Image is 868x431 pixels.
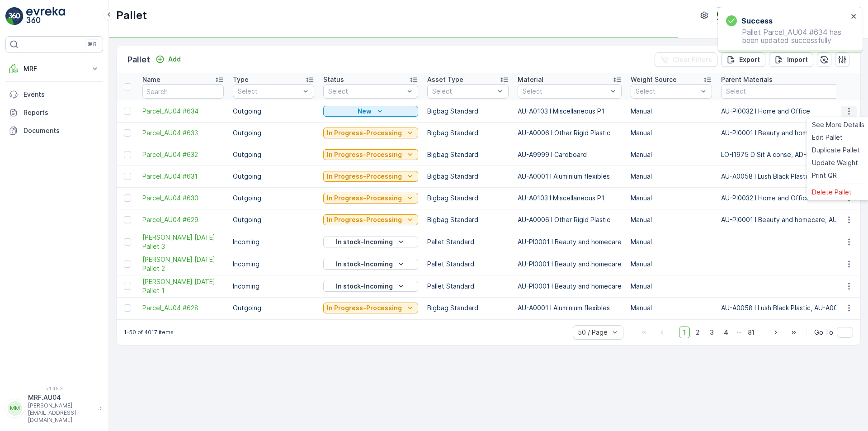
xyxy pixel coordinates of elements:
[142,277,224,295] span: [PERSON_NAME] [DATE] Pallet 1
[5,60,103,78] button: MRF
[5,122,103,140] a: Documents
[726,28,848,44] p: Pallet Parcel_AU04 #634 has been updated successfully
[513,209,626,231] td: AU-A0006 I Other Rigid Plastic
[116,8,147,23] p: Pallet
[513,144,626,166] td: AU-A9999 I Cardboard
[142,75,160,84] p: Name
[124,238,131,246] div: Toggle Row Selected
[518,75,543,84] p: Material
[626,187,717,209] td: Manual
[513,100,626,122] td: AU-A0103 I Miscellaneous P1
[626,275,717,297] td: Manual
[142,128,224,137] span: Parcel_AU04 #633
[323,171,418,182] button: In Progress-Processing
[124,216,131,223] div: Toggle Row Selected
[327,303,402,313] p: In Progress-Processing
[636,87,698,96] p: Select
[26,7,65,25] img: logo_light-DOdMpM7g.png
[814,328,833,337] span: Go To
[812,171,837,180] span: Print QR
[808,118,868,131] a: See More Details
[5,104,103,122] a: Reports
[812,188,852,197] span: Delete Pallet
[124,173,131,180] div: Toggle Row Selected
[124,283,131,290] div: Toggle Row Selected
[513,253,626,275] td: AU-PI0001 I Beauty and homecare
[142,172,224,181] span: Parcel_AU04 #631
[812,146,860,155] span: Duplicate Pallet
[513,231,626,253] td: AU-PI0001 I Beauty and homecare
[142,84,224,99] input: Search
[323,75,344,84] p: Status
[626,144,717,166] td: Manual
[812,133,843,142] span: Edit Pallet
[142,150,224,159] a: Parcel_AU04 #632
[327,215,402,224] p: In Progress-Processing
[124,304,131,312] div: Toggle Row Selected
[808,144,868,156] a: Duplicate Pallet
[336,282,393,291] p: In stock-Incoming
[626,231,717,253] td: Manual
[323,149,418,160] button: In Progress-Processing
[142,277,224,295] a: FD Mecca 03/09/2025 Pallet 1
[88,41,97,48] p: ⌘B
[787,55,808,64] p: Import
[513,275,626,297] td: AU-PI0001 I Beauty and homecare
[142,233,224,251] a: FD Mecca 03/09/2025 Pallet 3
[717,10,731,20] img: terracycle_logo.png
[513,166,626,187] td: AU-A0001 I Aluminium flexibles
[328,87,404,96] p: Select
[24,126,99,135] p: Documents
[24,90,99,99] p: Events
[5,85,103,104] a: Events
[327,194,402,203] p: In Progress-Processing
[513,122,626,144] td: AU-A0006 I Other Rigid Plastic
[323,259,418,270] button: In stock-Incoming
[720,327,732,338] span: 4
[523,87,608,96] p: Select
[721,75,773,84] p: Parent Materials
[124,151,131,158] div: Toggle Row Selected
[228,297,319,319] td: Outgoing
[323,214,418,225] button: In Progress-Processing
[423,187,513,209] td: Bigbag Standard
[327,128,402,137] p: In Progress-Processing
[336,260,393,269] p: In stock-Incoming
[626,166,717,187] td: Manual
[24,64,85,73] p: MRF
[432,87,495,96] p: Select
[168,55,181,64] p: Add
[423,144,513,166] td: Bigbag Standard
[142,255,224,273] a: FD Mecca 03/09/2025 Pallet 2
[739,55,760,64] p: Export
[142,215,224,224] a: Parcel_AU04 #629
[142,303,224,313] span: Parcel_AU04 #628
[233,75,249,84] p: Type
[626,100,717,122] td: Manual
[808,131,868,144] a: Edit Pallet
[5,393,103,424] button: MMMRF.AU04[PERSON_NAME][EMAIL_ADDRESS][DOMAIN_NAME]
[142,107,224,116] a: Parcel_AU04 #634
[423,297,513,319] td: Bigbag Standard
[5,7,24,25] img: logo
[679,327,690,338] span: 1
[423,253,513,275] td: Pallet Standard
[358,107,372,116] p: New
[323,193,418,204] button: In Progress-Processing
[228,187,319,209] td: Outgoing
[626,122,717,144] td: Manual
[228,231,319,253] td: Incoming
[327,150,402,159] p: In Progress-Processing
[124,129,131,137] div: Toggle Row Selected
[142,194,224,203] span: Parcel_AU04 #630
[423,275,513,297] td: Pallet Standard
[736,327,742,338] p: ...
[228,166,319,187] td: Outgoing
[152,54,184,65] button: Add
[812,120,864,129] span: See More Details
[323,281,418,292] button: In stock-Incoming
[8,401,22,416] div: MM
